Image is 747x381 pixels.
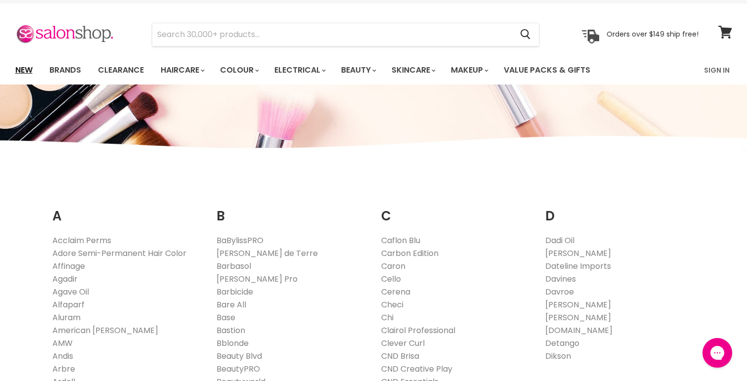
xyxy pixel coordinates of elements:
[545,350,571,362] a: Dikson
[381,273,401,285] a: Cello
[545,235,574,246] a: Dadi Oil
[217,312,235,323] a: Base
[3,56,745,85] nav: Main
[381,363,452,375] a: CND Creative Play
[698,335,737,371] iframe: Gorgias live chat messenger
[381,299,403,310] a: Checi
[52,299,85,310] a: Alfaparf
[443,60,494,81] a: Makeup
[381,312,394,323] a: Chi
[52,248,186,259] a: Adore Semi-Permanent Hair Color
[381,286,410,297] a: Cerena
[381,193,531,226] h2: C
[217,338,249,349] a: Bblonde
[217,248,318,259] a: [PERSON_NAME] de Terre
[52,273,78,285] a: Agadir
[217,273,298,285] a: [PERSON_NAME] Pro
[52,350,73,362] a: Andis
[152,23,539,46] form: Product
[152,23,513,46] input: Search
[52,260,85,272] a: Affinage
[545,325,613,336] a: [DOMAIN_NAME]
[384,60,441,81] a: Skincare
[381,235,420,246] a: Caflon Blu
[52,325,158,336] a: American [PERSON_NAME]
[8,60,40,81] a: New
[545,273,576,285] a: Davines
[52,286,89,297] a: Agave Oil
[545,286,574,297] a: Davroe
[52,338,73,349] a: AMW
[267,60,332,81] a: Electrical
[52,312,81,323] a: Aluram
[217,235,264,246] a: BaBylissPRO
[381,338,425,349] a: Clever Curl
[52,235,111,246] a: Acclaim Perms
[545,312,611,323] a: [PERSON_NAME]
[52,193,202,226] h2: A
[217,363,260,375] a: BeautyPRO
[545,338,579,349] a: Detango
[381,350,419,362] a: CND Brisa
[217,350,262,362] a: Beauty Blvd
[8,56,648,85] ul: Main menu
[381,260,405,272] a: Caron
[607,30,699,39] p: Orders over $149 ship free!
[217,260,251,272] a: Barbasol
[217,299,246,310] a: Bare All
[217,193,366,226] h2: B
[698,60,736,81] a: Sign In
[153,60,211,81] a: Haircare
[90,60,151,81] a: Clearance
[545,193,695,226] h2: D
[217,325,245,336] a: Bastion
[381,325,455,336] a: Clairol Professional
[42,60,88,81] a: Brands
[513,23,539,46] button: Search
[52,363,75,375] a: Arbre
[213,60,265,81] a: Colour
[381,248,439,259] a: Carbon Edition
[545,248,611,259] a: [PERSON_NAME]
[496,60,598,81] a: Value Packs & Gifts
[217,286,253,297] a: Barbicide
[545,299,611,310] a: [PERSON_NAME]
[545,260,611,272] a: Dateline Imports
[334,60,382,81] a: Beauty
